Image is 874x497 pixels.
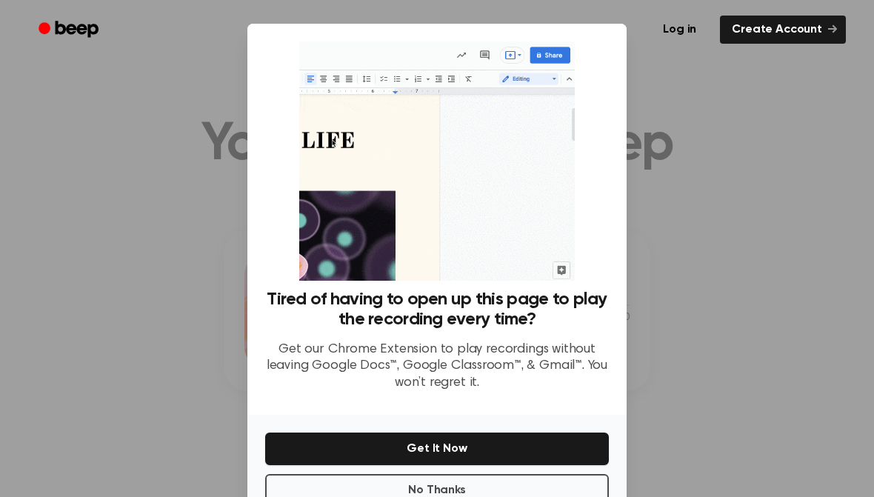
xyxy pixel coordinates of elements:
[299,41,574,281] img: Beep extension in action
[720,16,846,44] a: Create Account
[648,13,711,47] a: Log in
[265,290,609,330] h3: Tired of having to open up this page to play the recording every time?
[28,16,112,44] a: Beep
[265,433,609,465] button: Get It Now
[265,341,609,392] p: Get our Chrome Extension to play recordings without leaving Google Docs™, Google Classroom™, & Gm...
